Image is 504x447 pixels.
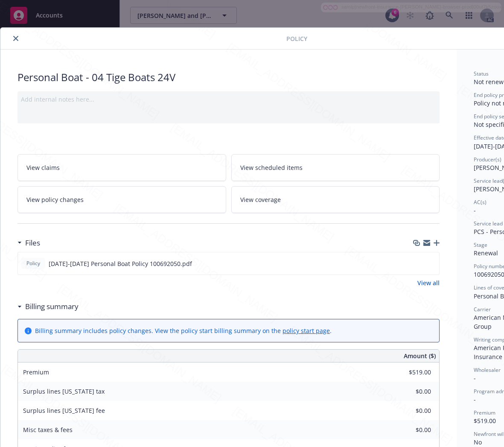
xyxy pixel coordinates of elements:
input: 0.00 [381,385,436,398]
a: policy start page [283,327,330,335]
span: Misc taxes & fees [23,426,73,434]
span: Amount ($) [404,351,436,360]
span: - [474,206,476,214]
button: close [11,33,21,44]
span: Renewal [474,249,498,257]
span: Status [474,70,489,77]
span: Carrier [474,306,491,313]
span: Policy [286,34,307,43]
span: - [474,395,476,403]
a: View claims [17,154,226,181]
input: 0.00 [381,366,436,379]
span: View claims [26,163,60,172]
span: View policy changes [26,195,84,204]
a: View all [417,278,440,287]
span: Policy [25,260,42,267]
span: Producer(s) [474,156,501,163]
span: $519.00 [474,417,496,425]
a: View scheduled items [231,154,440,181]
span: - [474,374,476,382]
span: Premium [23,368,49,376]
a: View coverage [231,186,440,213]
button: download file [414,259,421,268]
input: 0.00 [381,424,436,436]
span: View scheduled items [240,163,303,172]
span: Premium [474,409,495,416]
span: No [474,438,482,446]
div: Add internal notes here... [21,95,436,104]
span: Stage [474,241,487,248]
div: Billing summary includes policy changes. View the policy start billing summary on the . [35,326,332,335]
div: Billing summary [17,301,79,312]
div: Personal Boat - 04 Tige Boats 24V [17,70,440,85]
h3: Files [25,237,40,248]
div: Files [17,237,40,248]
span: View coverage [240,195,281,204]
span: Surplus lines [US_STATE] fee [23,406,105,415]
span: AC(s) [474,199,487,206]
span: Wholesaler [474,366,501,374]
a: View policy changes [17,186,226,213]
span: [DATE]-[DATE] Personal Boat Policy 100692050.pdf [49,259,192,268]
h3: Billing summary [25,301,79,312]
span: Surplus lines [US_STATE] tax [23,387,105,395]
input: 0.00 [381,404,436,417]
button: preview file [428,259,436,268]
